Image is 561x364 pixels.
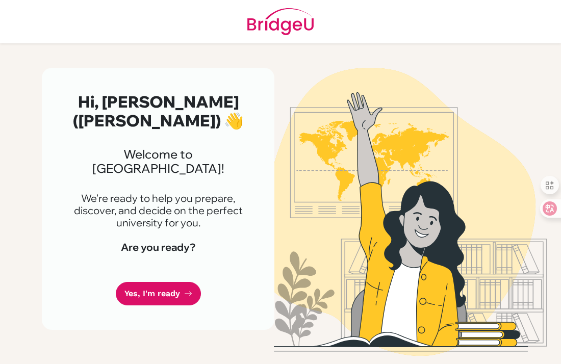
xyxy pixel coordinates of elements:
[66,147,250,176] h3: Welcome to [GEOGRAPHIC_DATA]!
[66,92,250,131] h2: Hi, [PERSON_NAME] ([PERSON_NAME]) 👋
[66,192,250,229] p: We're ready to help you prepare, discover, and decide on the perfect university for you.
[66,241,250,253] h4: Are you ready?
[116,282,201,306] a: Yes, I'm ready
